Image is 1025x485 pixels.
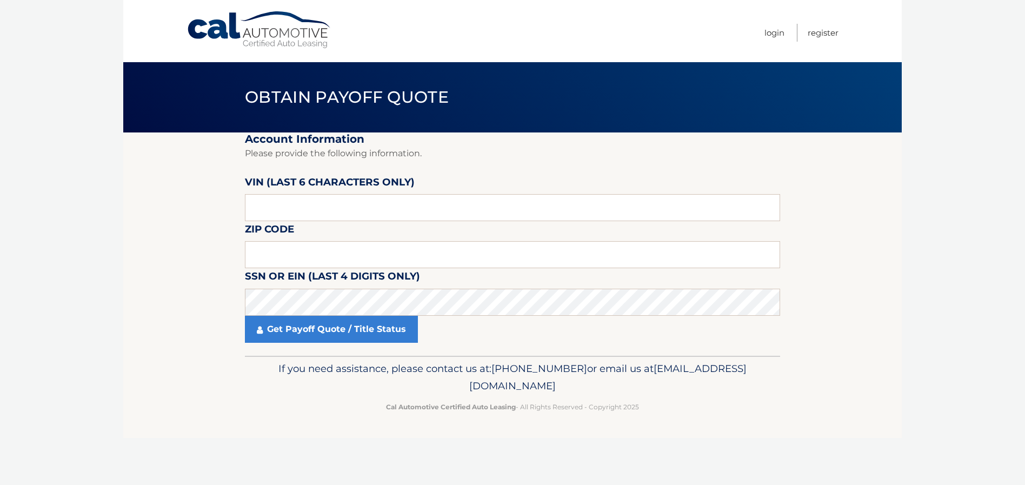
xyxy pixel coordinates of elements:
p: If you need assistance, please contact us at: or email us at [252,360,773,395]
label: SSN or EIN (last 4 digits only) [245,268,420,288]
a: Cal Automotive [187,11,332,49]
p: - All Rights Reserved - Copyright 2025 [252,401,773,413]
a: Get Payoff Quote / Title Status [245,316,418,343]
label: Zip Code [245,221,294,241]
span: [PHONE_NUMBER] [491,362,587,375]
strong: Cal Automotive Certified Auto Leasing [386,403,516,411]
p: Please provide the following information. [245,146,780,161]
label: VIN (last 6 characters only) [245,174,415,194]
h2: Account Information [245,132,780,146]
a: Login [764,24,784,42]
a: Register [808,24,838,42]
span: Obtain Payoff Quote [245,87,449,107]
